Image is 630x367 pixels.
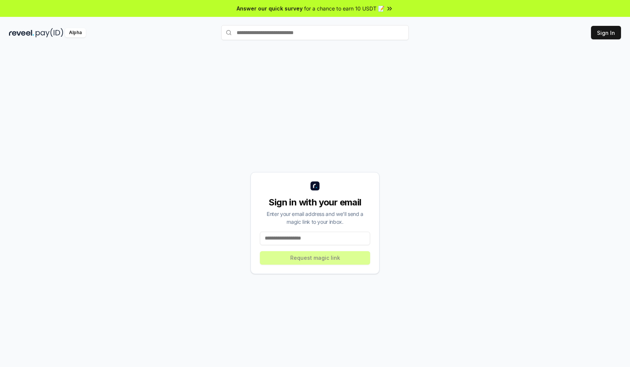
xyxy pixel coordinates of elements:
[260,210,370,226] div: Enter your email address and we’ll send a magic link to your inbox.
[260,196,370,208] div: Sign in with your email
[310,181,319,190] img: logo_small
[591,26,621,39] button: Sign In
[304,4,384,12] span: for a chance to earn 10 USDT 📝
[9,28,34,37] img: reveel_dark
[65,28,86,37] div: Alpha
[36,28,63,37] img: pay_id
[237,4,303,12] span: Answer our quick survey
